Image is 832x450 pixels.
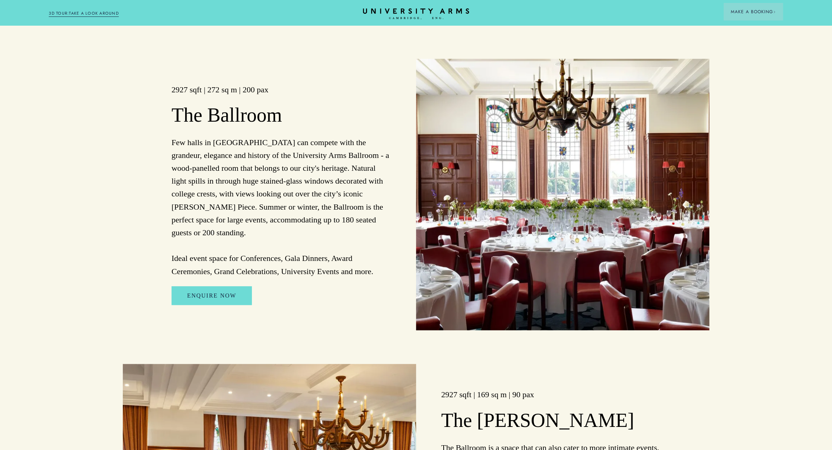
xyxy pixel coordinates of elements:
[773,11,776,13] img: Arrow icon
[724,3,783,21] button: Make a BookingArrow icon
[731,8,776,15] span: Make a Booking
[172,104,391,128] h2: The Ballroom
[172,287,252,306] a: Enquire Now
[441,390,661,401] h3: 2927 sqft | 169 sq m | 90 pax
[172,136,391,278] p: Few halls in [GEOGRAPHIC_DATA] can compete with the grandeur, elegance and history of the Univers...
[416,59,710,331] img: image-cfe038ca1a082bc712318d353845656887d063b2-2001x1500-jpg
[172,84,391,95] h3: 2927 sqft | 272 sq m | 200 pax
[49,10,119,17] a: 3D TOUR:TAKE A LOOK AROUND
[441,409,661,433] h2: The [PERSON_NAME]
[363,8,469,20] a: Home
